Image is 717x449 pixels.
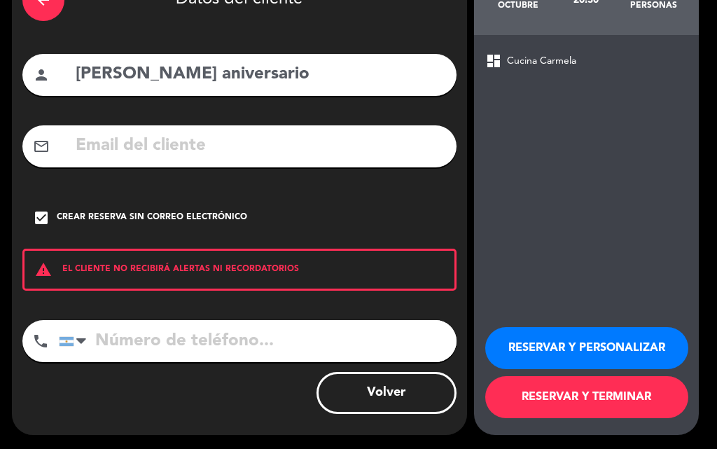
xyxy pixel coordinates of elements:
[485,327,688,369] button: RESERVAR Y PERSONALIZAR
[22,249,457,291] div: EL CLIENTE NO RECIBIRÁ ALERTAS NI RECORDATORIOS
[59,320,457,362] input: Número de teléfono...
[25,261,62,278] i: warning
[32,333,49,350] i: phone
[74,132,446,160] input: Email del cliente
[485,376,688,418] button: RESERVAR Y TERMINAR
[485,53,502,69] span: dashboard
[57,211,247,225] div: Crear reserva sin correo electrónico
[33,209,50,226] i: check_box
[33,138,50,155] i: mail_outline
[33,67,50,83] i: person
[60,321,92,361] div: Argentina: +54
[507,53,576,69] span: Cucina Carmela
[316,372,457,414] button: Volver
[74,60,446,89] input: Nombre del cliente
